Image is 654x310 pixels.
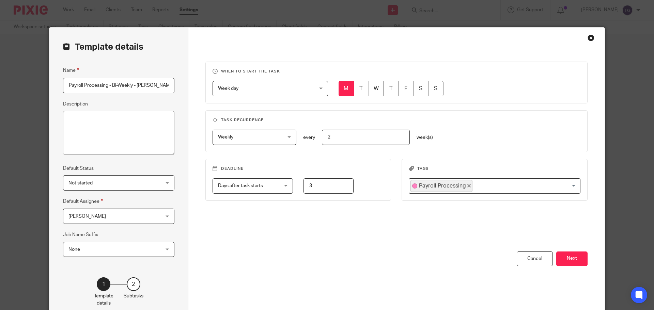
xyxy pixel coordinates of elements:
[68,247,80,252] span: None
[213,117,581,123] h3: Task recurrence
[517,251,553,266] div: Cancel
[213,69,581,74] h3: When to start the task
[63,197,103,205] label: Default Assignee
[417,135,433,140] span: week(s)
[68,214,106,219] span: [PERSON_NAME]
[124,293,143,299] p: Subtasks
[127,277,140,291] div: 2
[63,101,88,108] label: Description
[473,180,576,192] input: Search for option
[218,183,263,188] span: Days after task starts
[588,34,594,41] div: Close this dialog window
[419,182,466,190] span: Payroll Processing
[63,41,143,53] h2: Template details
[218,135,233,140] span: Weekly
[63,231,98,238] label: Job Name Suffix
[97,277,110,291] div: 1
[63,165,94,172] label: Default Status
[213,166,384,172] h3: Deadline
[63,66,79,74] label: Name
[409,178,580,194] div: Search for option
[68,181,93,185] span: Not started
[94,293,113,307] p: Template details
[218,86,238,91] span: Week day
[556,251,588,266] button: Next
[303,134,315,141] p: every
[409,166,580,172] h3: Tags
[467,184,471,187] button: Deselect Payroll Processing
